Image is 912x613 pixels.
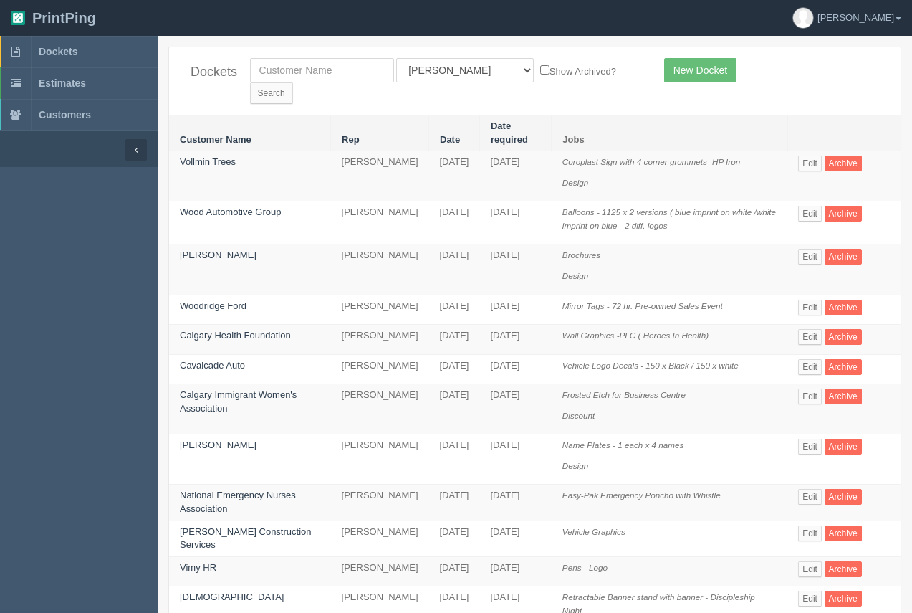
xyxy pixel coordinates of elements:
[798,206,822,222] a: Edit
[825,591,862,607] a: Archive
[479,556,551,586] td: [DATE]
[479,384,551,434] td: [DATE]
[825,489,862,505] a: Archive
[429,295,480,325] td: [DATE]
[429,485,480,521] td: [DATE]
[180,134,251,145] a: Customer Name
[479,244,551,295] td: [DATE]
[11,11,25,25] img: logo-3e63b451c926e2ac314895c53de4908e5d424f24456219fb08d385ab2e579770.png
[798,591,822,607] a: Edit
[331,434,429,485] td: [PERSON_NAME]
[562,563,608,572] i: Pens - Logo
[39,109,91,120] span: Customers
[39,46,77,57] span: Dockets
[562,411,595,420] i: Discount
[479,201,551,244] td: [DATE]
[180,206,281,217] a: Wood Automotive Group
[825,389,862,404] a: Archive
[429,325,480,355] td: [DATE]
[39,77,86,89] span: Estimates
[540,65,549,75] input: Show Archived?
[562,527,625,536] i: Vehicle Graphics
[552,115,787,151] th: Jobs
[440,134,460,145] a: Date
[479,325,551,355] td: [DATE]
[825,329,862,345] a: Archive
[331,384,429,434] td: [PERSON_NAME]
[479,151,551,201] td: [DATE]
[180,330,291,341] a: Calgary Health Foundation
[562,390,686,399] i: Frosted Etch for Business Centre
[250,82,293,104] input: Search
[798,249,822,265] a: Edit
[562,331,709,340] i: Wall Graphics -PLC ( Heroes In Health)
[180,156,236,167] a: Vollmin Trees
[798,389,822,404] a: Edit
[562,490,721,500] i: Easy-Pak Emergency Poncho with Whistle
[664,58,736,82] a: New Docket
[825,156,862,171] a: Archive
[479,354,551,384] td: [DATE]
[180,591,284,602] a: [DEMOGRAPHIC_DATA]
[331,325,429,355] td: [PERSON_NAME]
[331,354,429,384] td: [PERSON_NAME]
[191,65,229,80] h4: Dockets
[562,301,723,310] i: Mirror Tags - 72 hr. Pre-owned Sales Event
[562,440,684,450] i: Name Plates - 1 each x 4 names
[331,244,429,295] td: [PERSON_NAME]
[479,295,551,325] td: [DATE]
[331,151,429,201] td: [PERSON_NAME]
[180,300,246,311] a: Woodridge Ford
[798,526,822,541] a: Edit
[825,561,862,577] a: Archive
[429,201,480,244] td: [DATE]
[429,384,480,434] td: [DATE]
[479,434,551,485] td: [DATE]
[180,250,256,260] a: [PERSON_NAME]
[331,521,429,556] td: [PERSON_NAME]
[429,521,480,556] td: [DATE]
[562,271,588,280] i: Design
[798,489,822,505] a: Edit
[479,521,551,556] td: [DATE]
[331,295,429,325] td: [PERSON_NAME]
[250,58,394,82] input: Customer Name
[180,562,216,573] a: Vimy HR
[180,526,312,551] a: [PERSON_NAME] Construction Services
[180,490,296,514] a: National Emergency Nurses Association
[793,8,813,28] img: avatar_default-7531ab5dedf162e01f1e0bb0964e6a185e93c5c22dfe317fb01d7f8cd2b1632c.jpg
[479,485,551,521] td: [DATE]
[429,434,480,485] td: [DATE]
[429,244,480,295] td: [DATE]
[798,156,822,171] a: Edit
[825,439,862,455] a: Archive
[331,201,429,244] td: [PERSON_NAME]
[562,178,588,187] i: Design
[562,361,739,370] i: Vehicle Logo Decals - 150 x Black / 150 x white
[825,206,862,222] a: Archive
[798,561,822,577] a: Edit
[491,120,528,145] a: Date required
[429,354,480,384] td: [DATE]
[798,359,822,375] a: Edit
[429,151,480,201] td: [DATE]
[825,526,862,541] a: Archive
[180,360,245,371] a: Cavalcade Auto
[562,157,740,166] i: Coroplast Sign with 4 corner grommets -HP Iron
[540,62,616,79] label: Show Archived?
[825,359,862,375] a: Archive
[562,461,588,470] i: Design
[562,207,776,230] i: Balloons - 1125 x 2 versions ( blue imprint on white /white imprint on blue - 2 diff. logos
[798,329,822,345] a: Edit
[331,485,429,521] td: [PERSON_NAME]
[562,250,600,260] i: Brochures
[180,389,297,414] a: Calgary Immigrant Women's Association
[429,556,480,586] td: [DATE]
[331,556,429,586] td: [PERSON_NAME]
[825,249,862,265] a: Archive
[342,134,360,145] a: Rep
[180,439,256,450] a: [PERSON_NAME]
[798,439,822,455] a: Edit
[825,300,862,315] a: Archive
[798,300,822,315] a: Edit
